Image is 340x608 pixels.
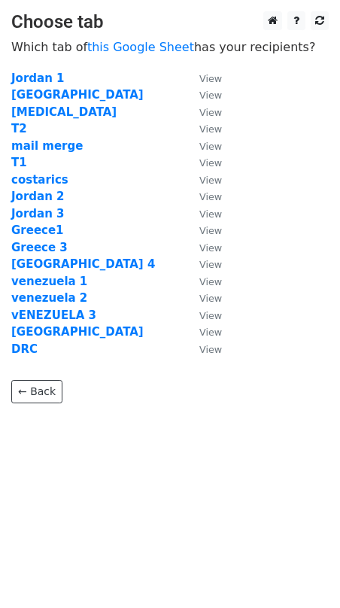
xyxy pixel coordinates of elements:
a: [MEDICAL_DATA] [11,105,117,119]
a: View [184,207,222,220]
a: Jordan 2 [11,190,64,203]
a: Jordan 1 [11,71,64,85]
a: View [184,139,222,153]
small: View [199,344,222,355]
small: View [199,293,222,304]
h3: Choose tab [11,11,329,33]
small: View [199,123,222,135]
a: View [184,88,222,102]
small: View [199,259,222,270]
a: T1 [11,156,27,169]
a: View [184,257,222,271]
a: View [184,241,222,254]
p: Which tab of has your recipients? [11,39,329,55]
small: View [199,225,222,236]
a: View [184,71,222,85]
a: View [184,156,222,169]
a: vENEZUELA 3 [11,309,96,322]
a: venezuela 2 [11,291,87,305]
a: View [184,173,222,187]
a: costarics [11,173,68,187]
small: View [199,175,222,186]
small: View [199,107,222,118]
a: Jordan 3 [11,207,64,220]
small: View [199,310,222,321]
small: View [199,242,222,254]
a: View [184,122,222,135]
small: View [199,276,222,287]
a: this Google Sheet [87,40,194,54]
small: View [199,208,222,220]
a: DRC [11,342,38,356]
small: View [199,157,222,169]
a: [GEOGRAPHIC_DATA] [11,325,144,339]
a: View [184,105,222,119]
a: Greece 3 [11,241,68,254]
small: View [199,141,222,152]
a: View [184,309,222,322]
small: View [199,90,222,101]
a: View [184,325,222,339]
a: View [184,190,222,203]
a: Greece1 [11,223,64,237]
small: View [199,327,222,338]
small: View [199,73,222,84]
a: View [184,342,222,356]
a: [GEOGRAPHIC_DATA] 4 [11,257,155,271]
a: ← Back [11,380,62,403]
a: [GEOGRAPHIC_DATA] [11,88,144,102]
a: T2 [11,122,27,135]
a: View [184,275,222,288]
a: venezuela 1 [11,275,87,288]
a: mail merge [11,139,83,153]
a: View [184,223,222,237]
small: View [199,191,222,202]
a: View [184,291,222,305]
